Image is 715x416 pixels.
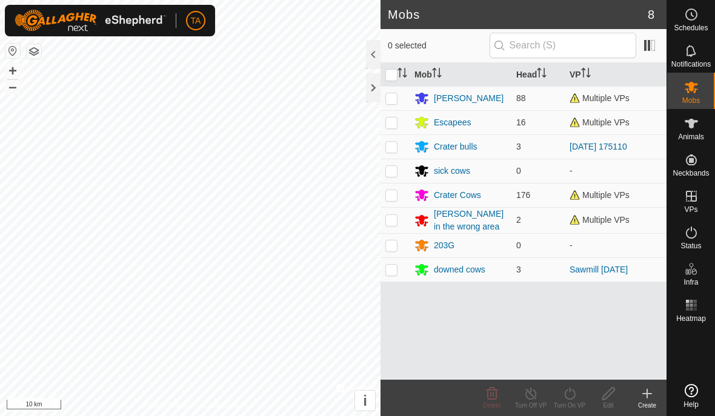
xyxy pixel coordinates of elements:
span: i [363,392,367,409]
img: Gallagher Logo [15,10,166,31]
p-sorticon: Activate to sort [537,70,547,79]
div: Turn On VP [550,401,589,410]
a: Help [667,379,715,413]
td: - [565,159,667,183]
span: 0 selected [388,39,490,52]
span: Delete [484,402,501,409]
input: Search (S) [490,33,636,58]
a: [DATE] 175110 [570,142,627,151]
div: sick cows [434,165,470,177]
p-sorticon: Activate to sort [432,70,442,79]
span: TA [191,15,201,27]
span: Help [683,401,699,408]
span: 2 [516,215,521,225]
span: Multiple VPs [570,215,630,225]
div: downed cows [434,263,485,276]
button: – [5,79,20,94]
a: Privacy Policy [142,400,188,411]
span: Notifications [671,61,711,68]
p-sorticon: Activate to sort [397,70,407,79]
span: Multiple VPs [570,93,630,103]
div: 203G [434,239,454,252]
span: 3 [516,142,521,151]
div: Create [628,401,667,410]
div: Turn Off VP [511,401,550,410]
a: Sawmill [DATE] [570,265,628,274]
span: 8 [648,5,654,24]
span: Infra [683,279,698,286]
p-sorticon: Activate to sort [581,70,591,79]
button: Reset Map [5,44,20,58]
div: [PERSON_NAME] in the wrong area [434,208,507,233]
td: - [565,233,667,257]
button: i [355,391,375,411]
div: Escapees [434,116,471,129]
span: Heatmap [676,315,706,322]
div: Crater Cows [434,189,481,202]
button: Map Layers [27,44,41,59]
th: VP [565,63,667,87]
span: Animals [678,133,704,140]
div: Edit [589,401,628,410]
th: Head [511,63,565,87]
span: Multiple VPs [570,117,630,127]
div: [PERSON_NAME] [434,92,504,105]
span: 0 [516,240,521,250]
h2: Mobs [388,7,648,22]
span: 3 [516,265,521,274]
span: Multiple VPs [570,190,630,200]
span: 0 [516,166,521,176]
span: 176 [516,190,530,200]
button: + [5,64,20,78]
span: 16 [516,117,526,127]
span: VPs [684,206,697,213]
span: Schedules [674,24,708,31]
span: Status [680,242,701,249]
span: Neckbands [673,170,709,177]
a: Contact Us [202,400,238,411]
div: Crater bulls [434,140,477,153]
th: Mob [410,63,511,87]
span: Mobs [682,97,700,104]
span: 88 [516,93,526,103]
